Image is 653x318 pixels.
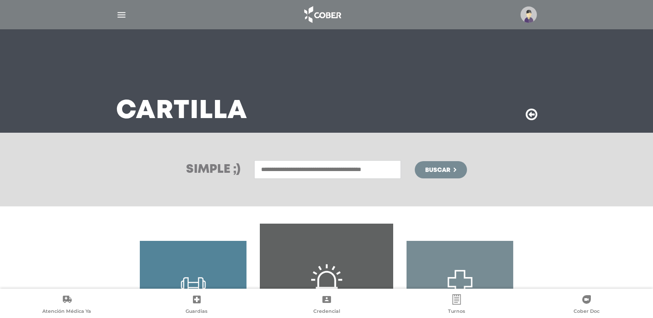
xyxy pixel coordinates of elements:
h3: Cartilla [116,100,247,122]
img: profile-placeholder.svg [521,6,537,23]
a: Cober Doc [521,294,651,316]
h3: Simple ;) [186,164,240,176]
a: Guardias [132,294,262,316]
span: Atención Médica Ya [42,308,91,316]
img: Cober_menu-lines-white.svg [116,9,127,20]
a: Atención Médica Ya [2,294,132,316]
img: logo_cober_home-white.png [300,4,345,25]
a: Turnos [391,294,521,316]
span: Cober Doc [574,308,599,316]
span: Credencial [313,308,340,316]
button: Buscar [415,161,467,178]
a: Credencial [262,294,391,316]
span: Buscar [425,167,450,173]
span: Guardias [186,308,208,316]
span: Turnos [448,308,465,316]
